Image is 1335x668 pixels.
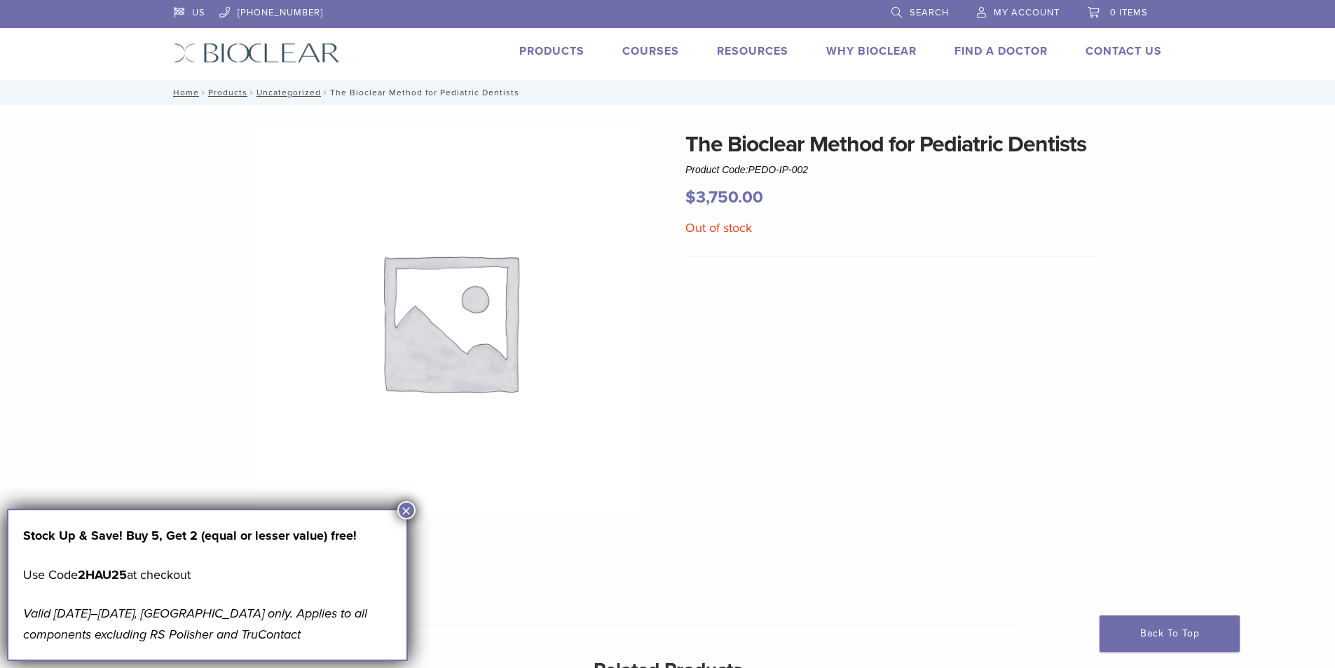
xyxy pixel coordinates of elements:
[519,44,584,58] a: Products
[910,7,949,18] span: Search
[685,217,1097,238] p: Out of stock
[954,44,1048,58] a: Find A Doctor
[256,128,643,514] img: Awaiting product image
[321,89,330,96] span: /
[685,187,763,207] bdi: 3,750.00
[397,501,416,519] button: Close
[78,567,127,582] strong: 2HAU25
[23,528,357,543] strong: Stock Up & Save! Buy 5, Get 2 (equal or lesser value) free!
[1110,7,1148,18] span: 0 items
[23,606,367,642] em: Valid [DATE]–[DATE], [GEOGRAPHIC_DATA] only. Applies to all components excluding RS Polisher and ...
[247,89,256,96] span: /
[685,128,1097,161] h1: The Bioclear Method for Pediatric Dentists
[1086,44,1162,58] a: Contact Us
[717,44,788,58] a: Resources
[685,187,696,207] span: $
[622,44,679,58] a: Courses
[826,44,917,58] a: Why Bioclear
[163,80,1172,105] nav: The Bioclear Method for Pediatric Dentists
[685,164,808,175] span: Product Code:
[994,7,1060,18] span: My Account
[208,88,247,97] a: Products
[748,164,809,175] span: PEDO-IP-002
[199,89,208,96] span: /
[23,564,392,585] p: Use Code at checkout
[1100,615,1240,652] a: Back To Top
[169,88,199,97] a: Home
[256,88,321,97] a: Uncategorized
[174,43,340,63] img: Bioclear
